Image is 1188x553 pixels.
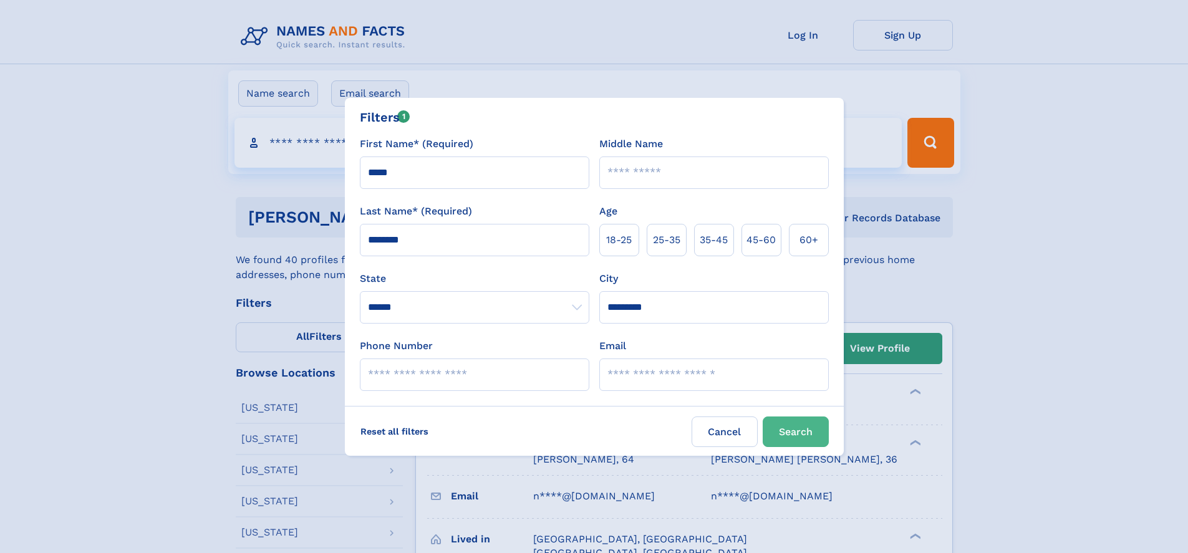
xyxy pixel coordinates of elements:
label: Phone Number [360,339,433,353]
span: 60+ [799,233,818,248]
label: City [599,271,618,286]
span: 45‑60 [746,233,776,248]
label: Age [599,204,617,219]
span: 35‑45 [700,233,728,248]
label: Last Name* (Required) [360,204,472,219]
label: Middle Name [599,137,663,151]
button: Search [763,416,829,447]
span: 18‑25 [606,233,632,248]
label: Reset all filters [352,416,437,446]
div: Filters [360,108,410,127]
label: Cancel [692,416,758,447]
label: State [360,271,589,286]
label: First Name* (Required) [360,137,473,151]
span: 25‑35 [653,233,680,248]
label: Email [599,339,626,353]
